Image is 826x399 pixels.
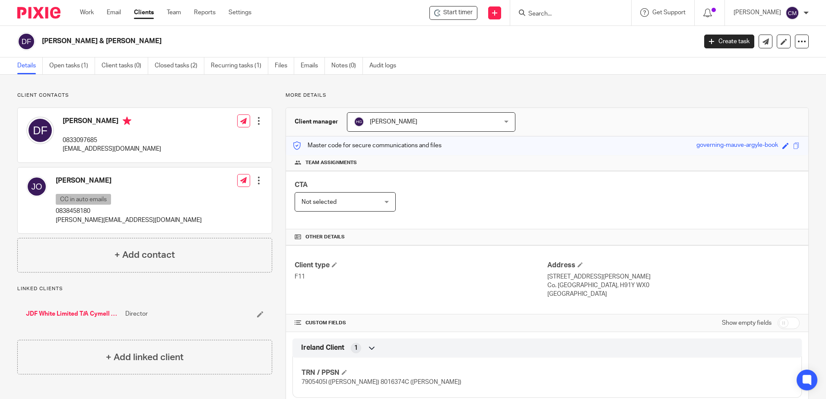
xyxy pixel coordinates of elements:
a: Closed tasks (2) [155,57,204,74]
h3: Client manager [295,117,338,126]
span: Ireland Client [301,343,344,352]
div: governing-mauve-argyle-book [696,141,778,151]
img: Pixie [17,7,60,19]
p: [PERSON_NAME] [734,8,781,17]
span: CTA [295,181,308,188]
img: svg%3E [26,176,47,197]
a: Audit logs [369,57,403,74]
a: Open tasks (1) [49,57,95,74]
a: Details [17,57,43,74]
span: Team assignments [305,159,357,166]
a: Recurring tasks (1) [211,57,268,74]
div: David & Jennifer Fahy [429,6,477,20]
a: JDF White Limited T/A Cymell Consulting [26,310,121,318]
a: Create task [704,35,754,48]
p: [PERSON_NAME][EMAIL_ADDRESS][DOMAIN_NAME] [56,216,202,225]
p: Client contacts [17,92,272,99]
span: 7905405I ([PERSON_NAME]) 8016374C ([PERSON_NAME]) [302,379,461,385]
p: [EMAIL_ADDRESS][DOMAIN_NAME] [63,145,161,153]
img: svg%3E [17,32,35,51]
p: [GEOGRAPHIC_DATA] [547,290,800,298]
h4: Address [547,261,800,270]
span: Start timer [443,8,473,17]
span: Get Support [652,9,686,16]
h2: [PERSON_NAME] & [PERSON_NAME] [42,37,561,46]
h4: + Add contact [114,248,175,262]
a: Email [107,8,121,17]
input: Search [527,10,605,18]
img: svg%3E [785,6,799,20]
p: Master code for secure communications and files [292,141,442,150]
label: Show empty fields [722,319,772,327]
h4: + Add linked client [106,351,184,364]
h4: CUSTOM FIELDS [295,320,547,326]
h4: [PERSON_NAME] [63,117,161,127]
img: svg%3E [354,117,364,127]
p: CC in auto emails [56,194,111,205]
a: Files [275,57,294,74]
p: Linked clients [17,285,272,292]
span: Not selected [302,199,337,205]
a: Client tasks (0) [102,57,148,74]
a: Reports [194,8,216,17]
a: Clients [134,8,154,17]
p: 0833097685 [63,136,161,145]
img: svg%3E [26,117,54,144]
p: F11 [295,272,547,281]
h4: [PERSON_NAME] [56,176,202,185]
a: Team [167,8,181,17]
h4: Client type [295,261,547,270]
a: Emails [301,57,325,74]
p: Co. [GEOGRAPHIC_DATA], H91Y WX0 [547,281,800,290]
i: Primary [123,117,131,125]
span: [PERSON_NAME] [370,119,417,125]
p: More details [286,92,809,99]
p: 0838458180 [56,207,202,215]
a: Notes (0) [331,57,363,74]
h4: TRN / PPSN [302,368,547,377]
span: Other details [305,234,345,241]
span: Director [125,310,148,318]
span: 1 [354,344,358,352]
a: Settings [229,8,251,17]
p: [STREET_ADDRESS][PERSON_NAME] [547,272,800,281]
a: Work [80,8,94,17]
